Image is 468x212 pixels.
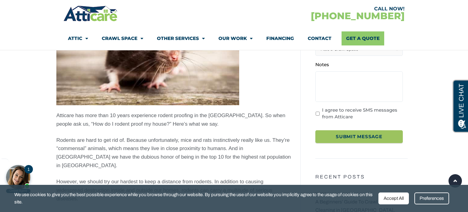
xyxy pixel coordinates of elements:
[102,31,143,45] a: Crawl Space
[56,136,291,170] p: Rodents are hard to get rid of. Because unfortunately, mice and rats instinctively really like us...
[68,31,400,45] nav: Menu
[218,31,253,45] a: Our Work
[414,192,449,204] div: Preferences
[234,6,405,11] div: CALL NOW!
[266,31,294,45] a: Financing
[3,95,27,99] div: Online Agent
[56,178,291,203] p: However, we should try our hardest to keep a distance from rodents. In addition to causing widesp...
[3,94,101,194] iframe: Chat Invitation
[315,170,408,184] h5: Recent Posts
[322,107,401,120] label: I agree to receive SMS messages from Atticare
[157,31,205,45] a: Other Services
[14,191,374,206] span: We use cookies to give you the best possible experience while you browse through our website. By ...
[68,31,88,45] a: Attic
[378,192,409,204] div: Accept All
[56,111,291,128] p: Atticare has more than 10 years experience rodent proofing in the [GEOGRAPHIC_DATA]. So when peop...
[342,31,384,45] a: Get A Quote
[308,31,331,45] a: Contact
[315,62,329,68] label: Notes
[315,130,403,143] input: Submit Message
[15,5,49,13] span: Opens a chat window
